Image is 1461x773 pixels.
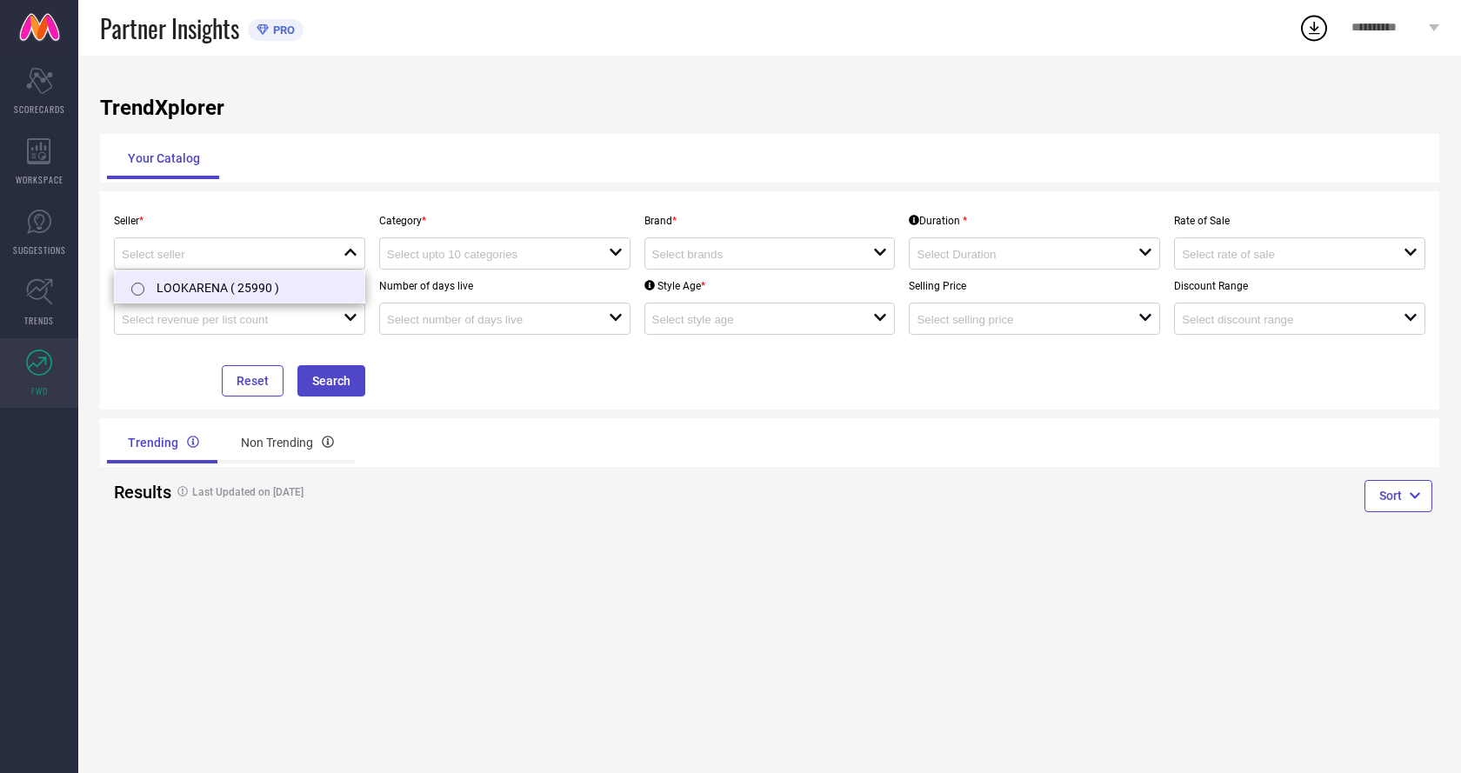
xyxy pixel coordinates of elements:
p: Seller [114,215,365,227]
span: Partner Insights [100,10,239,46]
input: Select style age [652,313,851,326]
button: Search [297,365,365,396]
button: Sort [1364,480,1432,511]
h1: TrendXplorer [100,96,1439,120]
span: SCORECARDS [14,103,65,116]
input: Select discount range [1182,313,1381,326]
input: Select number of days live [387,313,586,326]
div: Non Trending [220,422,355,463]
span: SUGGESTIONS [13,243,66,257]
li: LOOKARENA ( 25990 ) [115,271,364,303]
div: Trending [107,422,220,463]
div: Open download list [1298,12,1330,43]
p: Discount Range [1174,280,1425,292]
span: FWD [31,384,48,397]
p: Number of days live [379,280,630,292]
input: Select revenue per list count [122,313,321,326]
div: Duration [909,215,967,227]
span: PRO [269,23,295,37]
input: Select Duration [917,248,1116,261]
input: Select brands [652,248,851,261]
span: WORKSPACE [16,173,63,186]
p: Category [379,215,630,227]
button: Reset [222,365,284,396]
div: Your Catalog [107,137,221,179]
h2: Results [114,482,155,503]
p: Selling Price [909,280,1160,292]
input: Select seller [122,248,321,261]
span: TRENDS [24,314,54,327]
div: Style Age [644,280,705,292]
input: Select selling price [917,313,1116,326]
p: Rate of Sale [1174,215,1425,227]
input: Select rate of sale [1182,248,1381,261]
h4: Last Updated on [DATE] [169,486,701,498]
input: Select upto 10 categories [387,248,586,261]
p: Brand [644,215,896,227]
